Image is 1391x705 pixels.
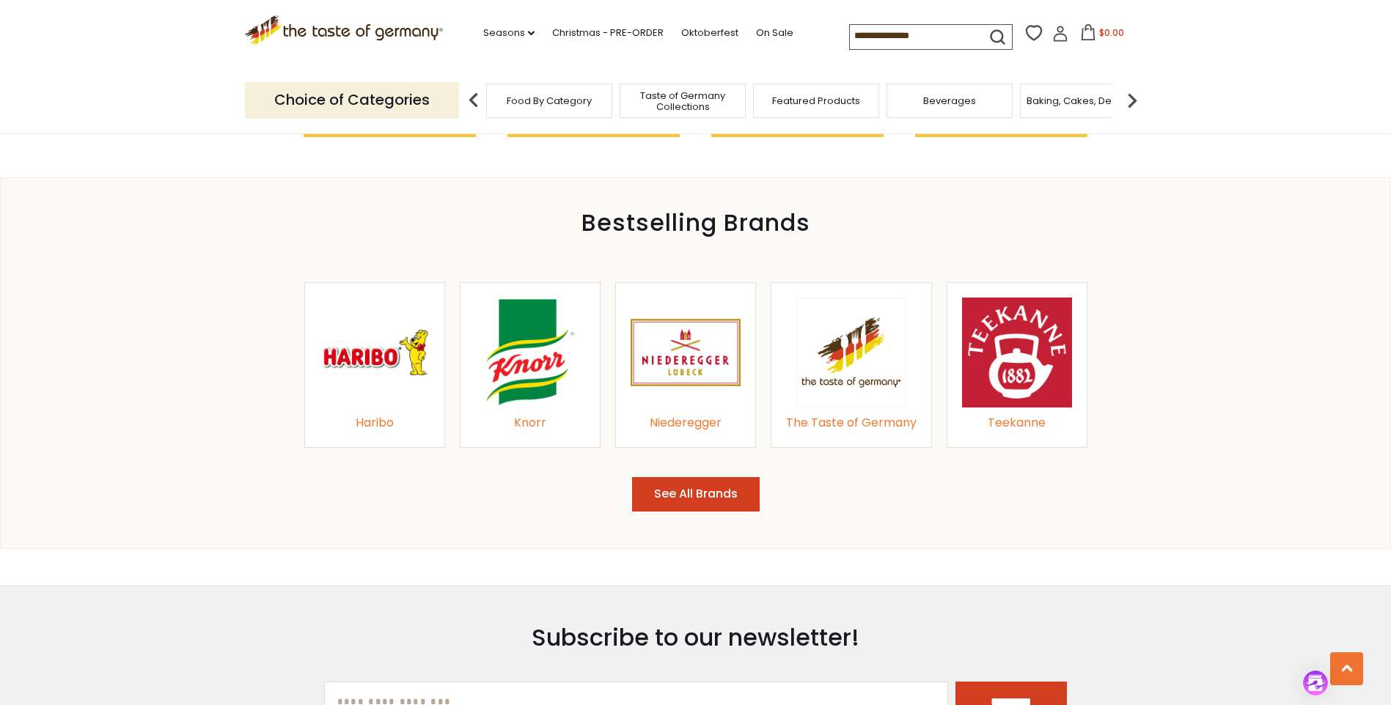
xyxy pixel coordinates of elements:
a: Beverages [923,95,976,106]
a: Seasons [483,25,535,41]
img: previous arrow [459,86,488,115]
img: Haribo [320,298,430,407]
h3: Subscribe to our newsletter! [324,623,1067,652]
a: Taste of Germany Collections [624,90,741,112]
a: Food By Category [507,95,592,106]
img: next arrow [1117,86,1147,115]
img: Teekanne [962,298,1072,407]
button: $0.00 [1071,24,1134,46]
a: On Sale [756,25,793,41]
a: Christmas - PRE-ORDER [552,25,664,41]
div: The Taste of Germany [786,413,917,433]
div: Knorr [475,413,585,433]
div: Niederegger [631,413,741,433]
img: The Taste of Germany [796,298,906,407]
div: Teekanne [962,413,1072,433]
a: Oktoberfest [681,25,738,41]
img: Niederegger [631,298,741,407]
button: See All Brands [632,477,760,512]
a: Baking, Cakes, Desserts [1027,95,1140,106]
a: Featured Products [772,95,860,106]
span: $0.00 [1099,26,1124,39]
img: Knorr [475,298,585,407]
p: Choice of Categories [245,82,459,118]
a: The Taste of Germany [786,298,917,407]
div: Bestselling Brands [1,215,1390,231]
div: Haribo [320,413,430,433]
